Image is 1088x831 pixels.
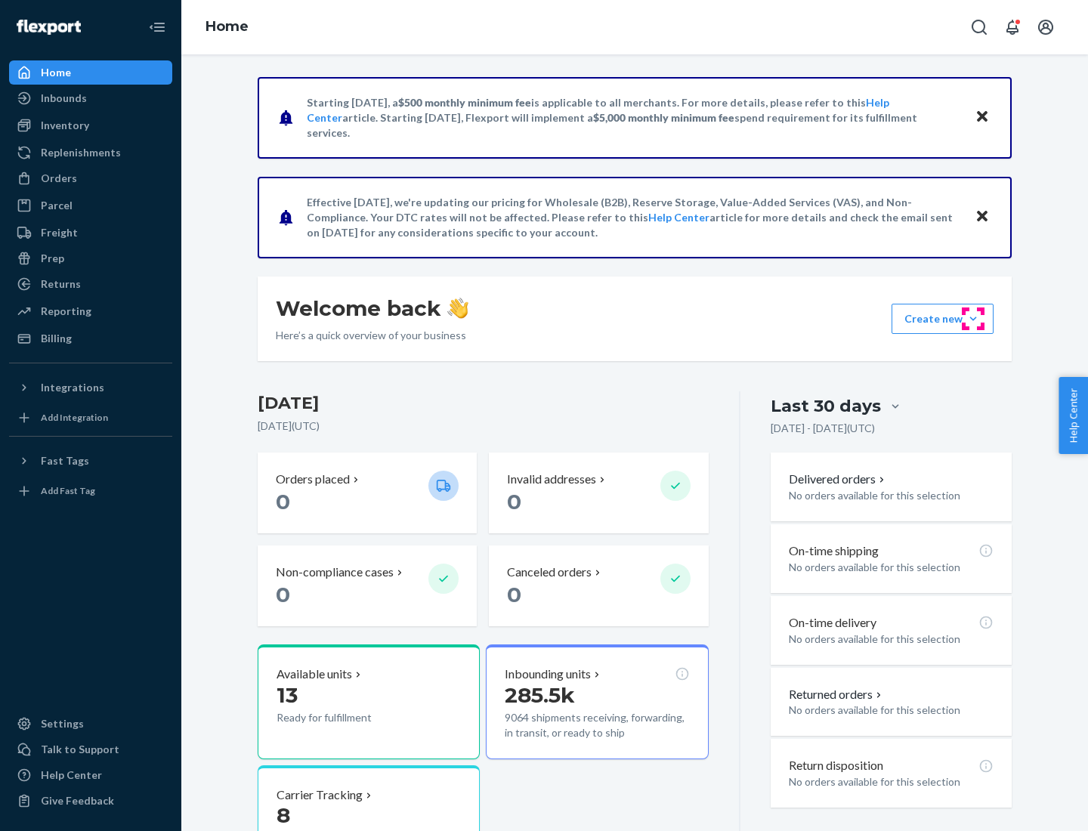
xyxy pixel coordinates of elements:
[277,710,416,725] p: Ready for fulfillment
[17,20,81,35] img: Flexport logo
[277,666,352,683] p: Available units
[789,471,888,488] button: Delivered orders
[276,564,394,581] p: Non-compliance cases
[276,471,350,488] p: Orders placed
[9,166,172,190] a: Orders
[507,564,592,581] p: Canceled orders
[9,141,172,165] a: Replenishments
[447,298,468,319] img: hand-wave emoji
[307,195,960,240] p: Effective [DATE], we're updating our pricing for Wholesale (B2B), Reserve Storage, Value-Added Se...
[789,614,876,632] p: On-time delivery
[41,484,95,497] div: Add Fast Tag
[41,380,104,395] div: Integrations
[9,86,172,110] a: Inbounds
[41,225,78,240] div: Freight
[789,757,883,774] p: Return disposition
[505,682,575,708] span: 285.5k
[276,489,290,514] span: 0
[507,471,596,488] p: Invalid addresses
[789,560,994,575] p: No orders available for this selection
[277,802,290,828] span: 8
[276,328,468,343] p: Here’s a quick overview of your business
[964,12,994,42] button: Open Search Box
[9,789,172,813] button: Give Feedback
[258,391,709,415] h3: [DATE]
[507,489,521,514] span: 0
[398,96,531,109] span: $500 monthly minimum fee
[1059,377,1088,454] button: Help Center
[771,394,881,418] div: Last 30 days
[9,299,172,323] a: Reporting
[307,95,960,141] p: Starting [DATE], a is applicable to all merchants. For more details, please refer to this article...
[771,421,875,436] p: [DATE] - [DATE] ( UTC )
[193,5,261,49] ol: breadcrumbs
[9,326,172,351] a: Billing
[9,272,172,296] a: Returns
[41,91,87,106] div: Inbounds
[41,716,84,731] div: Settings
[789,488,994,503] p: No orders available for this selection
[9,60,172,85] a: Home
[9,221,172,245] a: Freight
[258,419,709,434] p: [DATE] ( UTC )
[142,12,172,42] button: Close Navigation
[972,107,992,128] button: Close
[9,113,172,137] a: Inventory
[9,479,172,503] a: Add Fast Tag
[41,453,89,468] div: Fast Tags
[276,582,290,607] span: 0
[507,582,521,607] span: 0
[206,18,249,35] a: Home
[41,411,108,424] div: Add Integration
[9,763,172,787] a: Help Center
[505,666,591,683] p: Inbounding units
[1031,12,1061,42] button: Open account menu
[41,331,72,346] div: Billing
[276,295,468,322] h1: Welcome back
[789,774,994,789] p: No orders available for this selection
[258,545,477,626] button: Non-compliance cases 0
[486,644,708,759] button: Inbounding units285.5k9064 shipments receiving, forwarding, in transit, or ready to ship
[9,375,172,400] button: Integrations
[41,118,89,133] div: Inventory
[789,632,994,647] p: No orders available for this selection
[277,682,298,708] span: 13
[892,304,994,334] button: Create new
[9,406,172,430] a: Add Integration
[789,686,885,703] button: Returned orders
[41,251,64,266] div: Prep
[41,65,71,80] div: Home
[972,206,992,228] button: Close
[997,12,1028,42] button: Open notifications
[9,712,172,736] a: Settings
[789,542,879,560] p: On-time shipping
[9,449,172,473] button: Fast Tags
[41,304,91,319] div: Reporting
[505,710,689,740] p: 9064 shipments receiving, forwarding, in transit, or ready to ship
[41,171,77,186] div: Orders
[489,545,708,626] button: Canceled orders 0
[41,198,73,213] div: Parcel
[789,703,994,718] p: No orders available for this selection
[258,644,480,759] button: Available units13Ready for fulfillment
[41,742,119,757] div: Talk to Support
[648,211,709,224] a: Help Center
[41,793,114,808] div: Give Feedback
[277,786,363,804] p: Carrier Tracking
[489,453,708,533] button: Invalid addresses 0
[9,246,172,270] a: Prep
[9,193,172,218] a: Parcel
[41,276,81,292] div: Returns
[41,768,102,783] div: Help Center
[41,145,121,160] div: Replenishments
[258,453,477,533] button: Orders placed 0
[593,111,734,124] span: $5,000 monthly minimum fee
[9,737,172,761] a: Talk to Support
